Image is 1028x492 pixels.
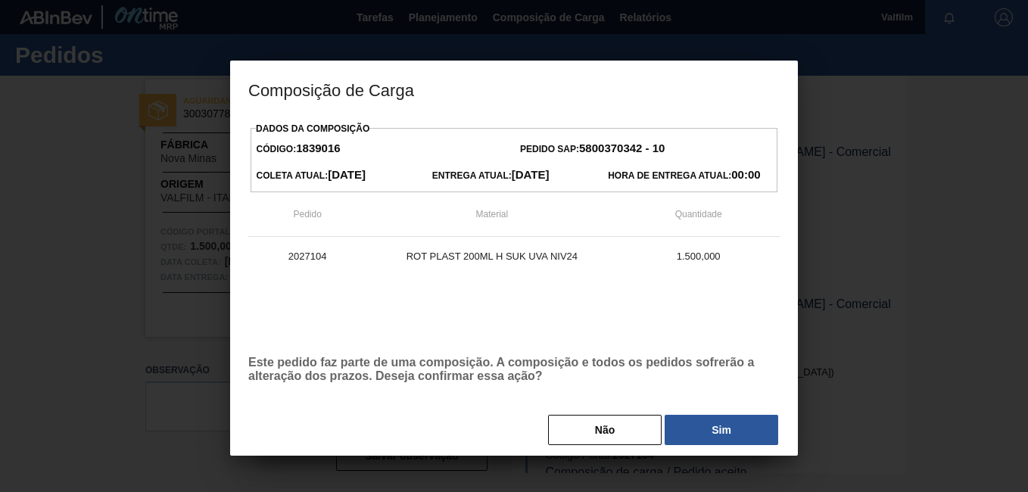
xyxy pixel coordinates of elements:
[617,237,780,275] td: 1.500,000
[257,144,341,154] span: Código:
[328,168,366,181] strong: [DATE]
[432,170,550,181] span: Entrega Atual:
[731,168,760,181] strong: 00:00
[675,209,722,220] span: Quantidade
[256,123,369,134] label: Dados da Composição
[296,142,340,154] strong: 1839016
[257,170,366,181] span: Coleta Atual:
[248,356,780,383] p: Este pedido faz parte de uma composição. A composição e todos os pedidos sofrerão a alteração dos...
[476,209,509,220] span: Material
[293,209,321,220] span: Pedido
[548,415,662,445] button: Não
[665,415,778,445] button: Sim
[512,168,550,181] strong: [DATE]
[520,144,665,154] span: Pedido SAP:
[366,237,617,275] td: ROT PLAST 200ML H SUK UVA NIV24
[608,170,760,181] span: Hora de Entrega Atual:
[579,142,665,154] strong: 5800370342 - 10
[248,237,366,275] td: 2027104
[230,61,798,118] h3: Composição de Carga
